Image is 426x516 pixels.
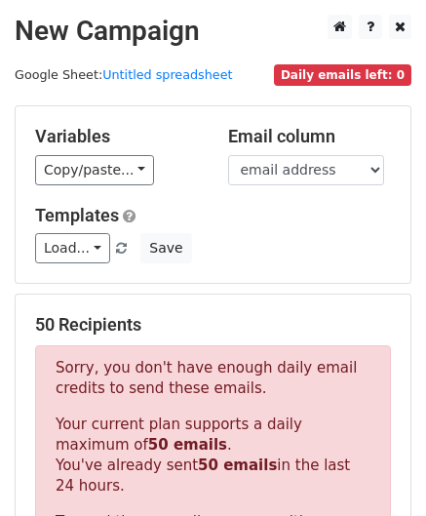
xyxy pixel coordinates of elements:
a: Templates [35,205,119,225]
iframe: Chat Widget [329,422,426,516]
strong: 50 emails [148,436,227,454]
button: Save [140,233,191,263]
h2: New Campaign [15,15,411,48]
p: Sorry, you don't have enough daily email credits to send these emails. [56,358,370,399]
strong: 50 emails [198,456,277,474]
a: Load... [35,233,110,263]
p: Your current plan supports a daily maximum of . You've already sent in the last 24 hours. [56,415,370,496]
h5: Email column [228,126,392,147]
a: Daily emails left: 0 [274,67,411,82]
a: Untitled spreadsheet [102,67,232,82]
h5: Variables [35,126,199,147]
h5: 50 Recipients [35,314,391,336]
small: Google Sheet: [15,67,233,82]
span: Daily emails left: 0 [274,64,411,86]
a: Copy/paste... [35,155,154,185]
